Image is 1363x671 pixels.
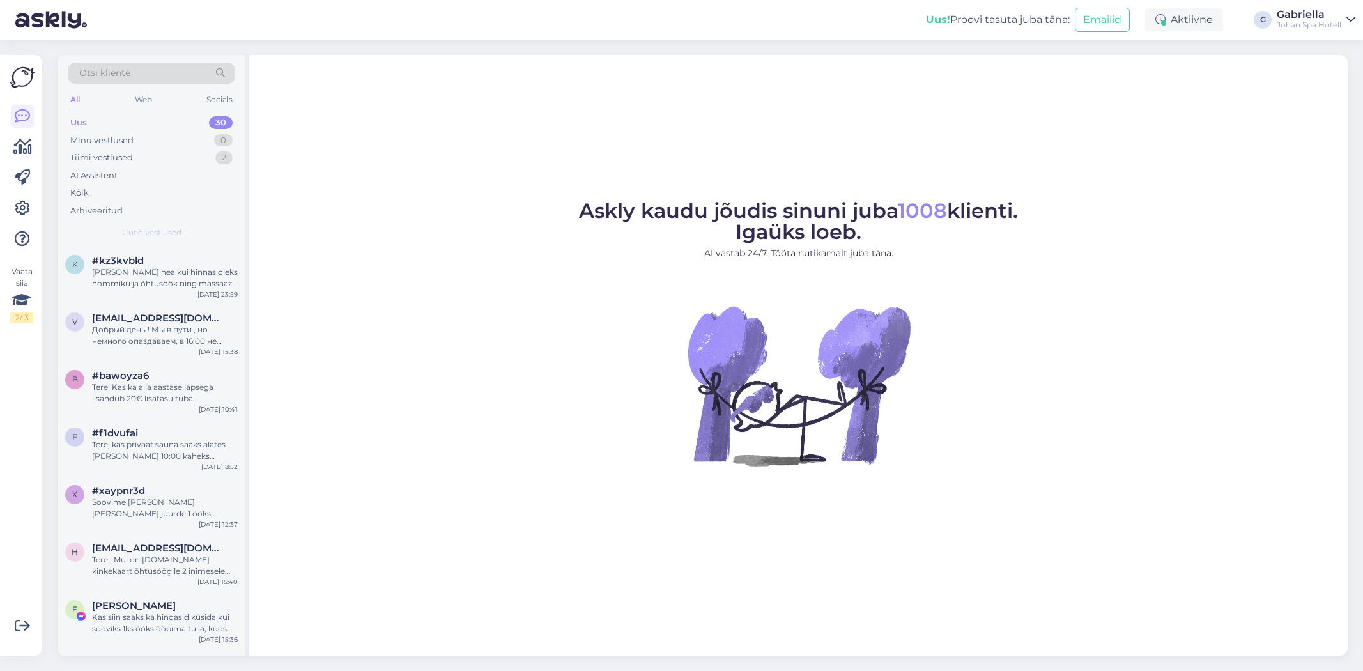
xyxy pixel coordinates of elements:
[70,151,133,164] div: Tiimi vestlused
[1277,20,1341,30] div: Johan Spa Hotell
[92,543,225,554] span: hannusanneli@gmail.com
[70,116,87,129] div: Uus
[132,91,155,108] div: Web
[68,91,82,108] div: All
[92,439,238,462] div: Tere, kas privaat sauna saaks alates [PERSON_NAME] 10:00 kaheks tunniks?
[122,227,181,238] span: Uued vestlused
[898,198,947,223] span: 1008
[10,312,33,323] div: 2 / 3
[209,116,233,129] div: 30
[215,151,233,164] div: 2
[92,370,149,382] span: #bawoyza6
[199,635,238,644] div: [DATE] 15:36
[199,347,238,357] div: [DATE] 15:38
[214,134,233,147] div: 0
[72,432,77,442] span: f
[926,12,1070,27] div: Proovi tasuta juba täna:
[72,547,78,557] span: h
[1145,8,1223,31] div: Aktiivne
[92,382,238,405] div: Tere! Kas ka alla aastase lapsega lisandub 20€ lisatasu tuba broneerides?
[72,259,78,269] span: k
[92,255,144,266] span: #kz3kvbld
[92,600,176,612] span: Elis Tunder
[1254,11,1272,29] div: G
[70,204,123,217] div: Arhiveeritud
[1075,8,1130,32] button: Emailid
[92,554,238,577] div: Tere , Mul on [DOMAIN_NAME] kinkekaart õhtusöögile 2 inimesele. Kas oleks võimalik broneerida lau...
[72,317,77,327] span: v
[92,312,225,324] span: vladocek@inbox.lv
[1277,10,1341,20] div: Gabriella
[579,247,1018,260] p: AI vastab 24/7. Tööta nutikamalt juba täna.
[72,490,77,499] span: x
[72,374,78,384] span: b
[92,266,238,289] div: [PERSON_NAME] hea kui hinnas oleks hommiku ja õhtusöök ning massaaz kõigile. Mis pakkumise saate ...
[199,405,238,414] div: [DATE] 10:41
[197,577,238,587] div: [DATE] 15:40
[199,520,238,529] div: [DATE] 12:37
[201,462,238,472] div: [DATE] 8:52
[70,134,134,147] div: Minu vestlused
[70,169,118,182] div: AI Assistent
[1277,10,1355,30] a: GabriellaJohan Spa Hotell
[92,324,238,347] div: Добрый день ! Мы в пути , но немного опаздаваем, в 16:00 не успеем. С уважением [PERSON_NAME] [PH...
[197,289,238,299] div: [DATE] 23:59
[79,66,130,80] span: Otsi kliente
[92,497,238,520] div: Soovime [PERSON_NAME] [PERSON_NAME] juurde 1 ööks, kasutada ka spa mõnusid
[579,198,1018,244] span: Askly kaudu jõudis sinuni juba klienti. Igaüks loeb.
[926,13,950,26] b: Uus!
[92,485,145,497] span: #xaypnr3d
[92,428,138,439] span: #f1dvufai
[72,605,77,614] span: E
[684,270,914,500] img: No Chat active
[204,91,235,108] div: Socials
[92,612,238,635] div: Kas siin saaks ka hindasid küsida kui sooviks 1ks ööks ööbima tulla, koos hommikusöögiga? :)
[10,65,35,89] img: Askly Logo
[70,187,89,199] div: Kõik
[10,266,33,323] div: Vaata siia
